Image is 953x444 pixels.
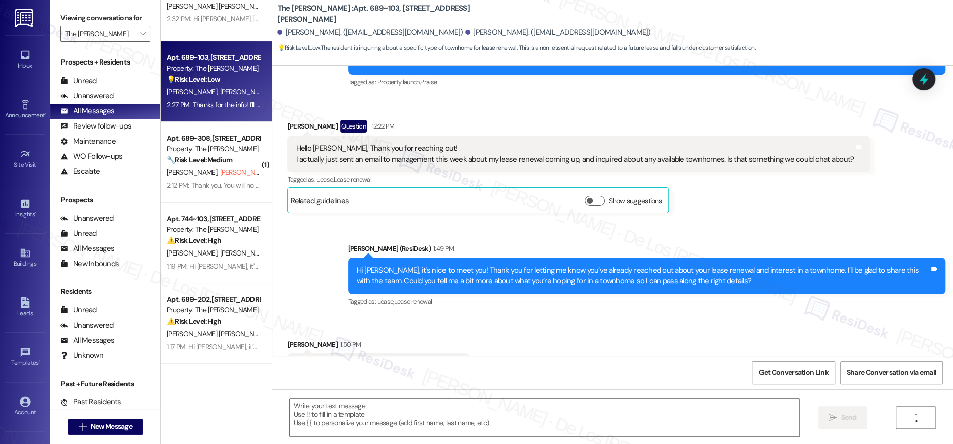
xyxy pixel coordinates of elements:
[340,120,367,133] div: Question
[60,106,114,116] div: All Messages
[431,243,454,254] div: 1:49 PM
[5,46,45,74] a: Inbox
[348,75,945,89] div: Tagged as:
[818,406,867,429] button: Send
[333,175,371,184] span: Lease renewal
[220,248,271,258] span: [PERSON_NAME]
[167,100,740,109] div: 2:27 PM: Thanks for the info! I'll share your preference for a 2x2.5 townhome with the team and g...
[60,91,114,101] div: Unanswered
[290,196,349,210] div: Related guidelines
[847,367,936,378] span: Share Conversation via email
[167,14,680,23] div: 2:32 PM: Hi [PERSON_NAME] [PERSON_NAME], it's nice to meet you! Please don't hesitate to reach ou...
[609,196,662,206] label: Show suggestions
[167,236,221,245] strong: ⚠️ Risk Level: High
[394,297,432,306] span: Lease renewal
[420,78,437,86] span: Praise
[50,378,160,389] div: Past + Future Residents
[348,294,945,309] div: Tagged as:
[39,358,40,365] span: •
[5,146,45,173] a: Site Visit •
[60,350,103,361] div: Unknown
[357,265,929,287] div: Hi [PERSON_NAME], it's nice to meet you! Thank you for letting me know you’ve already reached out...
[68,419,143,435] button: New Message
[167,87,220,96] span: [PERSON_NAME]
[220,168,306,177] span: [PERSON_NAME] (Opted Out)
[36,160,38,167] span: •
[277,3,479,25] b: The [PERSON_NAME] : Apt. 689~103, [STREET_ADDRESS][PERSON_NAME]
[60,397,121,407] div: Past Residents
[167,214,260,224] div: Apt. 744~103, [STREET_ADDRESS][PERSON_NAME]
[277,27,463,38] div: [PERSON_NAME]. ([EMAIL_ADDRESS][DOMAIN_NAME])
[287,172,870,187] div: Tagged as:
[167,155,232,164] strong: 🔧 Risk Level: Medium
[5,393,45,420] a: Account
[220,87,271,96] span: [PERSON_NAME]
[912,414,920,422] i: 
[167,52,260,63] div: Apt. 689~103, [STREET_ADDRESS][PERSON_NAME]
[60,228,97,239] div: Unread
[841,412,856,423] span: Send
[91,421,132,432] span: New Message
[60,136,116,147] div: Maintenance
[5,195,45,222] a: Insights •
[167,248,220,258] span: [PERSON_NAME]
[15,9,35,27] img: ResiDesk Logo
[140,30,145,38] i: 
[167,181,642,190] div: 2:12 PM: Thank you. You will no longer receive texts from this thread. Please reply with 'UNSTOP'...
[369,121,395,132] div: 12:22 PM
[167,262,866,271] div: 1:19 PM: Hi [PERSON_NAME], it's nice to meet you! I'd be happy to look into your lease renewal op...
[840,361,943,384] button: Share Conversation via email
[348,243,945,258] div: [PERSON_NAME] (ResiDesk)
[60,335,114,346] div: All Messages
[60,10,150,26] label: Viewing conversations for
[50,57,160,68] div: Prospects + Residents
[167,133,260,144] div: Apt. 689~308, [STREET_ADDRESS][PERSON_NAME]
[60,259,119,269] div: New Inbounds
[758,367,828,378] span: Get Conversation Link
[50,286,160,297] div: Residents
[167,224,260,235] div: Property: The [PERSON_NAME]
[287,120,870,136] div: [PERSON_NAME]
[316,175,333,184] span: Lease ,
[167,144,260,154] div: Property: The [PERSON_NAME]
[377,297,394,306] span: Lease ,
[60,213,114,224] div: Unanswered
[167,305,260,315] div: Property: The [PERSON_NAME]
[60,151,122,162] div: WO Follow-ups
[167,168,220,177] span: [PERSON_NAME]
[5,294,45,322] a: Leads
[752,361,835,384] button: Get Conversation Link
[35,209,36,216] span: •
[167,2,269,11] span: [PERSON_NAME] [PERSON_NAME]
[60,121,131,132] div: Review follow-ups
[50,195,160,205] div: Prospects
[287,339,469,353] div: [PERSON_NAME]
[167,294,260,305] div: Apt. 689~202, [STREET_ADDRESS][PERSON_NAME]
[45,110,46,117] span: •
[377,78,420,86] span: Property launch ,
[829,414,837,422] i: 
[5,244,45,272] a: Buildings
[60,166,100,177] div: Escalate
[60,320,114,331] div: Unanswered
[60,243,114,254] div: All Messages
[296,143,854,165] div: Hello [PERSON_NAME], Thank you for reaching out! I actually just sent an email to management this...
[60,305,97,315] div: Unread
[277,44,320,52] strong: 💡 Risk Level: Low
[5,344,45,371] a: Templates •
[167,75,220,84] strong: 💡 Risk Level: Low
[338,339,361,350] div: 1:50 PM
[60,76,97,86] div: Unread
[167,329,269,338] span: [PERSON_NAME] [PERSON_NAME]
[167,316,221,326] strong: ⚠️ Risk Level: High
[65,26,134,42] input: All communities
[465,27,651,38] div: [PERSON_NAME]. ([EMAIL_ADDRESS][DOMAIN_NAME])
[277,43,755,53] span: : The resident is inquiring about a specific type of townhome for lease renewal. This is a non-es...
[167,63,260,74] div: Property: The [PERSON_NAME]
[79,423,86,431] i: 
